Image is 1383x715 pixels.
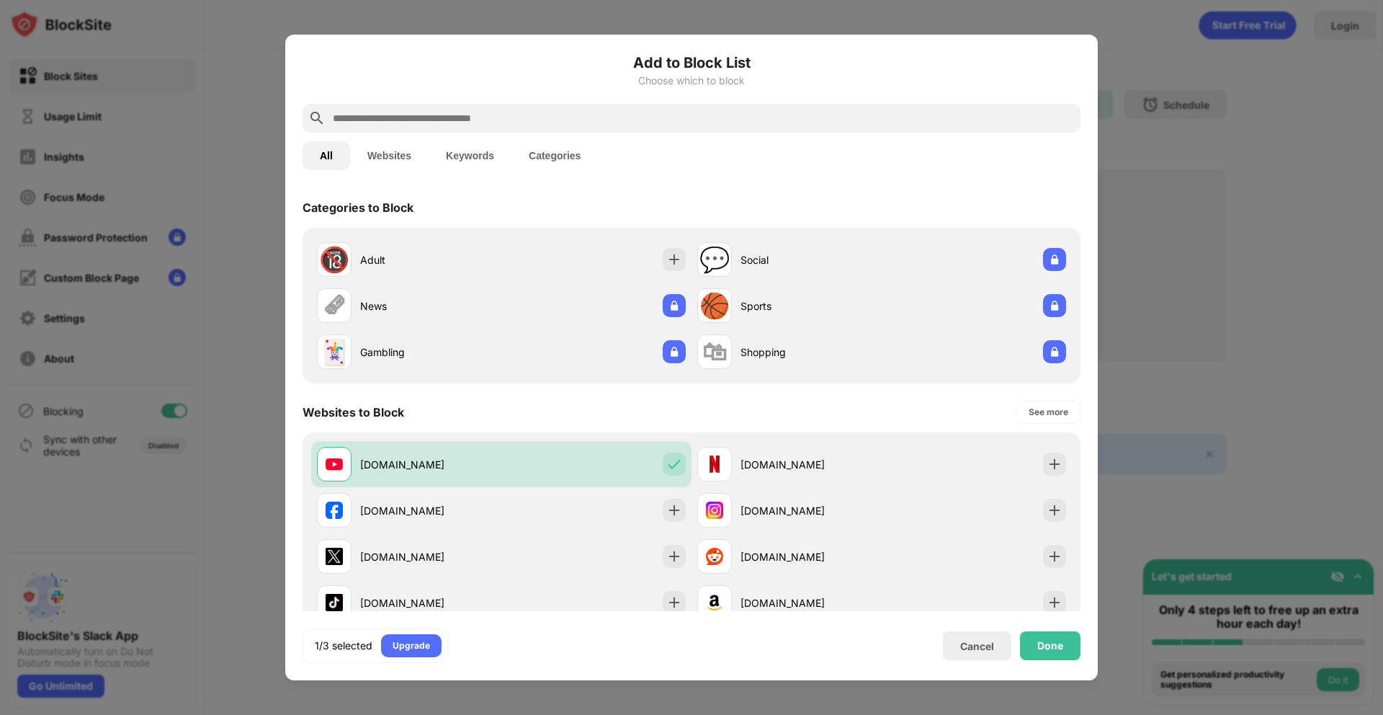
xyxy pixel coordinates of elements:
[429,141,511,170] button: Keywords
[319,337,349,367] div: 🃏
[699,291,730,321] div: 🏀
[706,594,723,611] img: favicons
[303,200,413,215] div: Categories to Block
[740,298,882,314] div: Sports
[360,503,501,518] div: [DOMAIN_NAME]
[308,110,326,127] img: search.svg
[360,595,501,610] div: [DOMAIN_NAME]
[326,502,343,519] img: favicons
[303,52,1080,74] h6: Add to Block List
[706,548,723,565] img: favicons
[740,457,882,472] div: [DOMAIN_NAME]
[740,549,882,564] div: [DOMAIN_NAME]
[322,291,346,321] div: 🗞
[740,503,882,518] div: [DOMAIN_NAME]
[303,75,1080,86] div: Choose which to block
[511,141,598,170] button: Categories
[360,252,501,267] div: Adult
[1037,640,1063,652] div: Done
[360,457,501,472] div: [DOMAIN_NAME]
[360,549,501,564] div: [DOMAIN_NAME]
[740,595,882,610] div: [DOMAIN_NAME]
[319,245,349,275] div: 🔞
[699,245,730,275] div: 💬
[393,639,430,653] div: Upgrade
[360,345,501,360] div: Gambling
[1029,405,1068,419] div: See more
[326,548,343,565] img: favicons
[740,345,882,360] div: Shopping
[702,337,727,367] div: 🛍
[740,252,882,267] div: Social
[326,594,343,611] img: favicons
[326,456,343,473] img: favicons
[303,405,404,419] div: Websites to Block
[315,639,372,653] div: 1/3 selected
[360,298,501,314] div: News
[303,141,350,170] button: All
[706,456,723,473] img: favicons
[706,502,723,519] img: favicons
[960,640,994,652] div: Cancel
[350,141,429,170] button: Websites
